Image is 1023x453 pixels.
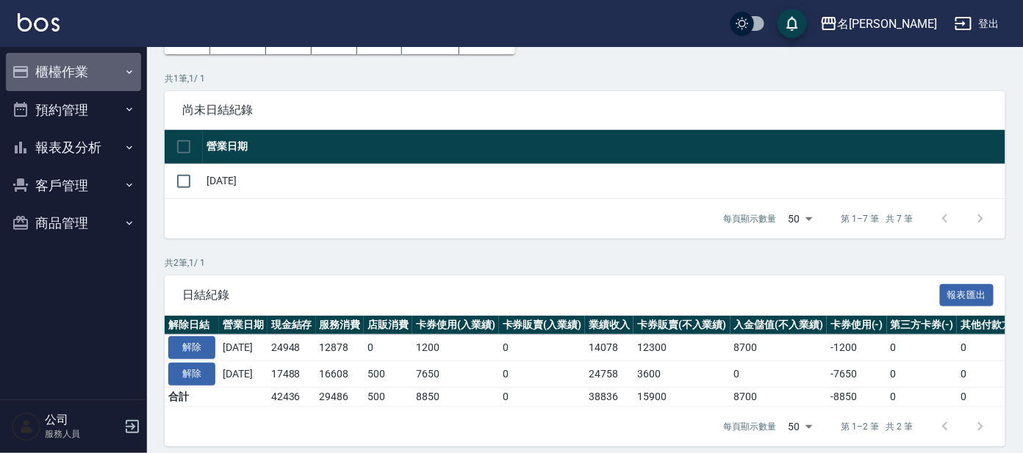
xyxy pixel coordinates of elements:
[203,164,1005,198] td: [DATE]
[827,316,887,335] th: 卡券使用(-)
[633,361,731,388] td: 3600
[6,128,141,167] button: 報表及分析
[783,407,818,446] div: 50
[827,335,887,361] td: -1200
[731,361,828,388] td: 0
[6,204,141,242] button: 商品管理
[585,316,633,335] th: 業績收入
[412,361,499,388] td: 7650
[887,335,958,361] td: 0
[268,361,316,388] td: 17488
[412,316,499,335] th: 卡券使用(入業績)
[887,361,958,388] td: 0
[219,361,268,388] td: [DATE]
[364,335,412,361] td: 0
[268,387,316,406] td: 42436
[499,361,586,388] td: 0
[412,387,499,406] td: 8850
[12,412,41,441] img: Person
[633,387,731,406] td: 15900
[219,335,268,361] td: [DATE]
[316,316,365,335] th: 服務消費
[633,316,731,335] th: 卡券販賣(不入業績)
[412,335,499,361] td: 1200
[585,387,633,406] td: 38836
[316,335,365,361] td: 12878
[364,316,412,335] th: 店販消費
[585,361,633,388] td: 24758
[168,363,215,385] button: 解除
[203,130,1005,164] th: 營業日期
[6,53,141,91] button: 櫃檯作業
[6,91,141,129] button: 預約管理
[165,387,219,406] td: 合計
[814,9,943,39] button: 名[PERSON_NAME]
[268,335,316,361] td: 24948
[316,361,365,388] td: 16608
[364,387,412,406] td: 500
[499,316,586,335] th: 卡券販賣(入業績)
[940,287,994,301] a: 報表匯出
[165,256,1005,269] p: 共 2 筆, 1 / 1
[887,316,958,335] th: 第三方卡券(-)
[778,9,807,38] button: save
[6,167,141,205] button: 客戶管理
[731,387,828,406] td: 8700
[841,212,913,225] p: 第 1–7 筆 共 7 筆
[731,335,828,361] td: 8700
[827,387,887,406] td: -8850
[18,13,60,32] img: Logo
[182,103,988,117] span: 尚未日結紀錄
[364,361,412,388] td: 500
[316,387,365,406] td: 29486
[841,420,913,433] p: 第 1–2 筆 共 2 筆
[724,420,777,433] p: 每頁顯示數量
[724,212,777,225] p: 每頁顯示數量
[731,316,828,335] th: 入金儲值(不入業績)
[165,72,1005,85] p: 共 1 筆, 1 / 1
[165,316,219,335] th: 解除日結
[499,387,586,406] td: 0
[45,427,120,441] p: 服務人員
[838,15,937,33] div: 名[PERSON_NAME]
[940,284,994,307] button: 報表匯出
[219,316,268,335] th: 營業日期
[887,387,958,406] td: 0
[633,335,731,361] td: 12300
[783,199,818,239] div: 50
[182,288,940,302] span: 日結紀錄
[45,413,120,427] h5: 公司
[499,335,586,361] td: 0
[168,336,215,359] button: 解除
[949,10,1005,37] button: 登出
[268,316,316,335] th: 現金結存
[827,361,887,388] td: -7650
[585,335,633,361] td: 14078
